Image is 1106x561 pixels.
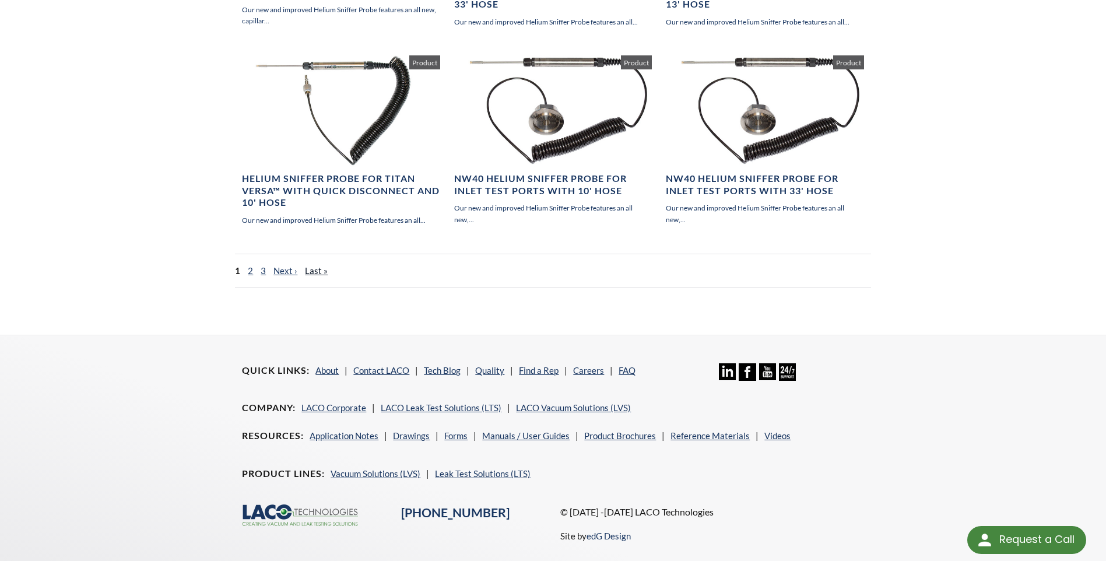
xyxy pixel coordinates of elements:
[454,202,652,225] p: Our new and improved Helium Sniffer Probe features an all new,...
[242,55,440,226] a: Helium Sniffer Probe for TITAN VERSA™ with Quick Disconnect and 10' Hose Our new and improved Hel...
[435,468,531,479] a: Leak Test Solutions (LTS)
[560,504,864,520] p: © [DATE] -[DATE] LACO Technologies
[560,529,631,543] p: Site by
[235,265,240,276] span: 1
[584,430,656,441] a: Product Brochures
[381,402,501,413] a: LACO Leak Test Solutions (LTS)
[999,526,1075,553] div: Request a Call
[331,468,420,479] a: Vacuum Solutions (LVS)
[975,531,994,549] img: round button
[779,372,796,383] a: 24/7 Support
[666,202,863,225] p: Our new and improved Helium Sniffer Probe features an all new,...
[409,55,440,69] span: Product
[305,265,328,276] a: Last »
[242,364,310,377] h4: Quick Links
[587,531,631,541] a: edG Design
[475,365,504,376] a: Quality
[454,55,652,225] a: NW40 Helium Sniffer Probe for Inlet Test Ports with 10' Hose Our new and improved Helium Sniffer ...
[401,505,510,520] a: [PHONE_NUMBER]
[261,265,266,276] a: 3
[666,16,863,27] p: Our new and improved Helium Sniffer Probe features an all...
[424,365,461,376] a: Tech Blog
[315,365,339,376] a: About
[393,430,430,441] a: Drawings
[621,55,652,69] span: Product
[235,254,870,287] nav: pager
[454,173,652,197] h4: NW40 Helium Sniffer Probe for Inlet Test Ports with 10' Hose
[242,402,296,414] h4: Company
[666,55,863,225] a: NW40 Helium Sniffer Probe for Inlet Test Ports with 33' Hose Our new and improved Helium Sniffer ...
[242,4,440,26] p: Our new and improved Helium Sniffer Probe features an all new, capillar...
[242,468,325,480] h4: Product Lines
[482,430,570,441] a: Manuals / User Guides
[454,16,652,27] p: Our new and improved Helium Sniffer Probe features an all...
[779,363,796,380] img: 24/7 Support Icon
[764,430,791,441] a: Videos
[519,365,559,376] a: Find a Rep
[444,430,468,441] a: Forms
[242,173,440,209] h4: Helium Sniffer Probe for TITAN VERSA™ with Quick Disconnect and 10' Hose
[516,402,631,413] a: LACO Vacuum Solutions (LVS)
[666,173,863,197] h4: NW40 Helium Sniffer Probe for Inlet Test Ports with 33' Hose
[619,365,635,376] a: FAQ
[670,430,750,441] a: Reference Materials
[967,526,1086,554] div: Request a Call
[301,402,366,413] a: LACO Corporate
[573,365,604,376] a: Careers
[310,430,378,441] a: Application Notes
[242,430,304,442] h4: Resources
[248,265,253,276] a: 2
[353,365,409,376] a: Contact LACO
[833,55,864,69] span: Product
[273,265,297,276] a: Next ›
[242,215,440,226] p: Our new and improved Helium Sniffer Probe features an all...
